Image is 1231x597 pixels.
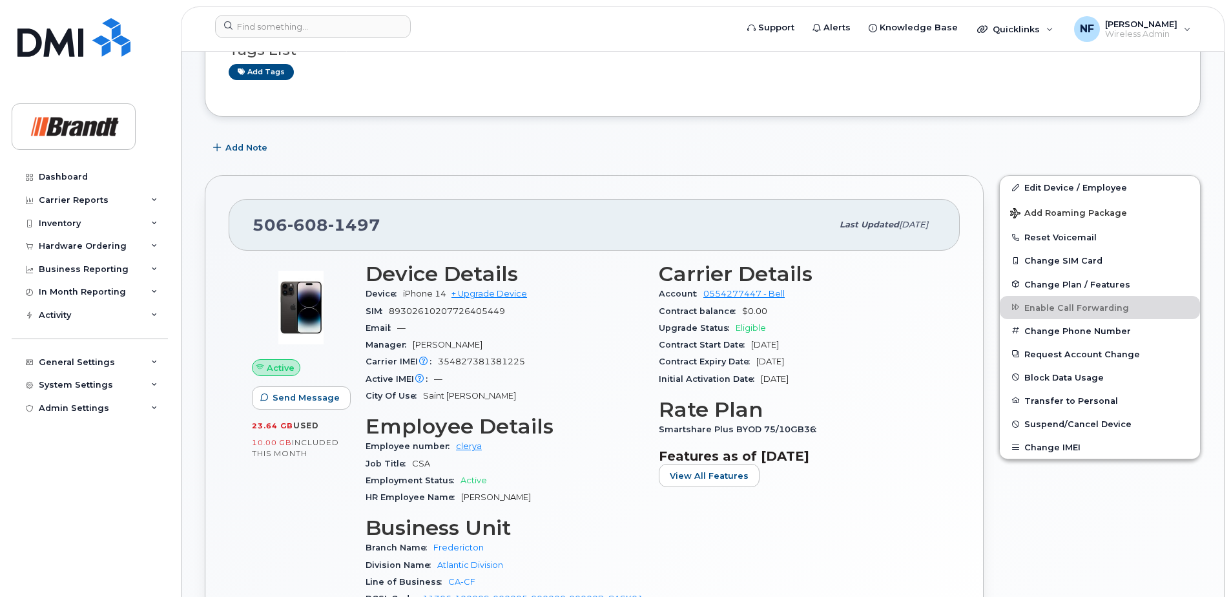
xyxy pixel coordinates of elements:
[252,437,339,459] span: included this month
[659,340,751,350] span: Contract Start Date
[287,215,328,235] span: 608
[252,421,293,430] span: 23.64 GB
[366,374,434,384] span: Active IMEI
[205,136,278,160] button: Add Note
[742,306,767,316] span: $0.00
[366,415,643,438] h3: Employee Details
[366,476,460,485] span: Employment Status
[659,289,703,298] span: Account
[703,289,785,298] a: 0554277447 - Bell
[1024,302,1129,312] span: Enable Call Forwarding
[751,340,779,350] span: [DATE]
[659,306,742,316] span: Contract balance
[252,438,292,447] span: 10.00 GB
[1000,199,1200,225] button: Add Roaming Package
[1000,412,1200,435] button: Suspend/Cancel Device
[1000,176,1200,199] a: Edit Device / Employee
[437,560,503,570] a: Atlantic Division
[1000,389,1200,412] button: Transfer to Personal
[366,543,433,552] span: Branch Name
[860,15,967,41] a: Knowledge Base
[366,340,413,350] span: Manager
[736,323,766,333] span: Eligible
[366,577,448,587] span: Line of Business
[366,262,643,286] h3: Device Details
[366,560,437,570] span: Division Name
[434,374,442,384] span: —
[366,323,397,333] span: Email
[1000,319,1200,342] button: Change Phone Number
[433,543,484,552] a: Fredericton
[366,516,643,539] h3: Business Unit
[273,392,340,404] span: Send Message
[366,357,438,366] span: Carrier IMEI
[659,464,760,487] button: View All Features
[225,141,267,154] span: Add Note
[761,374,789,384] span: [DATE]
[366,391,423,401] span: City Of Use
[252,386,351,410] button: Send Message
[1000,342,1200,366] button: Request Account Change
[366,306,389,316] span: SIM
[1010,208,1127,220] span: Add Roaming Package
[262,269,340,346] img: image20231002-3703462-njx0qo.jpeg
[293,421,319,430] span: used
[659,357,756,366] span: Contract Expiry Date
[1000,366,1200,389] button: Block Data Usage
[461,492,531,502] span: [PERSON_NAME]
[229,64,294,80] a: Add tags
[659,262,936,286] h3: Carrier Details
[823,21,851,34] span: Alerts
[366,459,412,468] span: Job Title
[397,323,406,333] span: —
[451,289,527,298] a: + Upgrade Device
[1000,435,1200,459] button: Change IMEI
[448,577,475,587] a: CA-CF
[1000,273,1200,296] button: Change Plan / Features
[1080,21,1094,37] span: NF
[253,215,380,235] span: 506
[968,16,1062,42] div: Quicklinks
[460,476,487,485] span: Active
[1105,19,1177,29] span: [PERSON_NAME]
[899,220,928,229] span: [DATE]
[456,441,482,451] a: clerya
[659,398,936,421] h3: Rate Plan
[403,289,446,298] span: iPhone 14
[423,391,516,401] span: Saint [PERSON_NAME]
[738,15,803,41] a: Support
[215,15,411,38] input: Find something...
[659,424,823,434] span: Smartshare Plus BYOD 75/10GB36
[803,15,860,41] a: Alerts
[1065,16,1200,42] div: Noah Fouillard
[438,357,525,366] span: 354827381381225
[366,492,461,502] span: HR Employee Name
[267,362,295,374] span: Active
[756,357,784,366] span: [DATE]
[880,21,958,34] span: Knowledge Base
[840,220,899,229] span: Last updated
[1024,419,1132,429] span: Suspend/Cancel Device
[659,374,761,384] span: Initial Activation Date
[412,459,430,468] span: CSA
[670,470,749,482] span: View All Features
[1024,279,1130,289] span: Change Plan / Features
[366,441,456,451] span: Employee number
[1000,225,1200,249] button: Reset Voicemail
[389,306,505,316] span: 89302610207726405449
[229,42,1177,58] h3: Tags List
[366,289,403,298] span: Device
[1000,296,1200,319] button: Enable Call Forwarding
[1000,249,1200,272] button: Change SIM Card
[328,215,380,235] span: 1497
[413,340,482,350] span: [PERSON_NAME]
[659,323,736,333] span: Upgrade Status
[993,24,1040,34] span: Quicklinks
[1105,29,1177,39] span: Wireless Admin
[659,448,936,464] h3: Features as of [DATE]
[758,21,794,34] span: Support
